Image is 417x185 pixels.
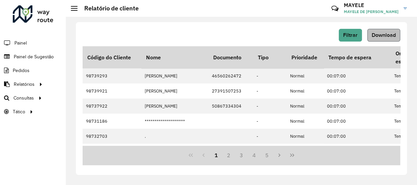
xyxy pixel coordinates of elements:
td: 27391507253 [208,83,253,99]
td: Normal [287,83,324,99]
button: 4 [248,149,261,162]
td: - [253,129,287,144]
span: Painel [14,40,27,47]
button: 2 [222,149,235,162]
button: 5 [261,149,273,162]
button: Last Page [286,149,298,162]
td: Normal [287,144,324,163]
span: Download [372,32,396,38]
a: Contato Rápido [328,1,342,16]
td: 00:07:00 [324,68,391,83]
td: 00:07:00 [324,129,391,144]
td: 00:07:00 [324,99,391,114]
td: 98739293 [83,68,141,83]
td: 46560262472 [208,68,253,83]
th: Código do Cliente [83,46,141,68]
button: Download [367,29,400,42]
th: Tempo de espera [324,46,391,68]
td: 50867334304 [208,99,253,114]
span: Pedidos [13,67,30,74]
td: - [253,68,287,83]
td: [PERSON_NAME] [141,68,208,83]
td: Normal [287,99,324,114]
td: 00:07:00 [324,144,391,163]
button: Filtrar [339,29,362,42]
td: Normal [287,114,324,129]
th: Documento [208,46,253,68]
td: - [253,83,287,99]
h2: Relatório de cliente [78,5,139,12]
button: 3 [235,149,248,162]
td: @EMPORIODL [141,144,208,163]
th: Prioridade [287,46,324,68]
span: MAYELE DE [PERSON_NAME] [344,9,399,15]
td: [PERSON_NAME] [141,83,208,99]
td: 98731186 [83,114,141,129]
button: Next Page [273,149,286,162]
button: 1 [210,149,223,162]
td: Normal [287,129,324,144]
td: 00:07:00 [324,83,391,99]
td: 00:07:00 [324,114,391,129]
span: Consultas [13,95,34,102]
span: Relatórios [14,81,35,88]
td: . [141,129,208,144]
th: Nome [141,46,208,68]
td: Normal [287,68,324,83]
td: - [253,99,287,114]
th: Tipo [253,46,287,68]
td: - [253,114,287,129]
span: Tático [13,108,25,115]
td: - [253,144,287,163]
td: 98737922 [83,99,141,114]
td: 98732703 [83,129,141,144]
h3: MAYELE [344,2,399,8]
span: Painel de Sugestão [14,53,54,60]
span: Filtrar [343,32,358,38]
td: 98733711 [83,144,141,163]
td: 98739921 [83,83,141,99]
td: [PERSON_NAME] [141,99,208,114]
